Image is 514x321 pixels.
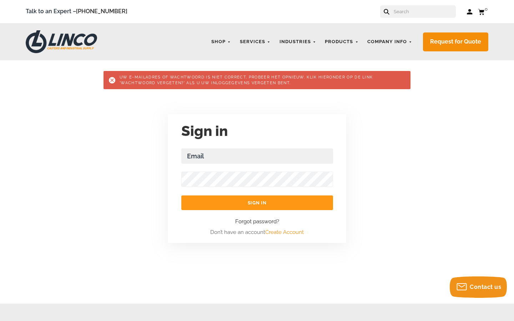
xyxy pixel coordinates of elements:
[208,35,235,49] a: Shop
[470,284,501,290] span: Contact us
[210,228,304,237] span: Don’t have an account
[485,6,488,12] span: 0
[181,195,333,210] input: Sign in
[364,35,416,49] a: Company Info
[26,7,127,16] span: Talk to an Expert –
[120,75,394,86] div: Uw e-mailadres of wachtwoord is niet correct. Probeer het opnieuw. Klik hieronder op de link 'Wac...
[393,5,456,18] input: Search
[467,8,473,15] a: Log in
[450,276,507,298] button: Contact us
[265,229,304,235] a: Create Account
[423,32,488,51] a: Request for Quote
[76,8,127,15] a: [PHONE_NUMBER]
[235,217,279,226] a: Forgot password?
[321,35,362,49] a: Products
[276,35,320,49] a: Industries
[26,30,97,53] img: LINCO CASTERS & INDUSTRIAL SUPPLY
[236,35,274,49] a: Services
[181,121,333,141] h2: Sign in
[478,7,488,16] a: 0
